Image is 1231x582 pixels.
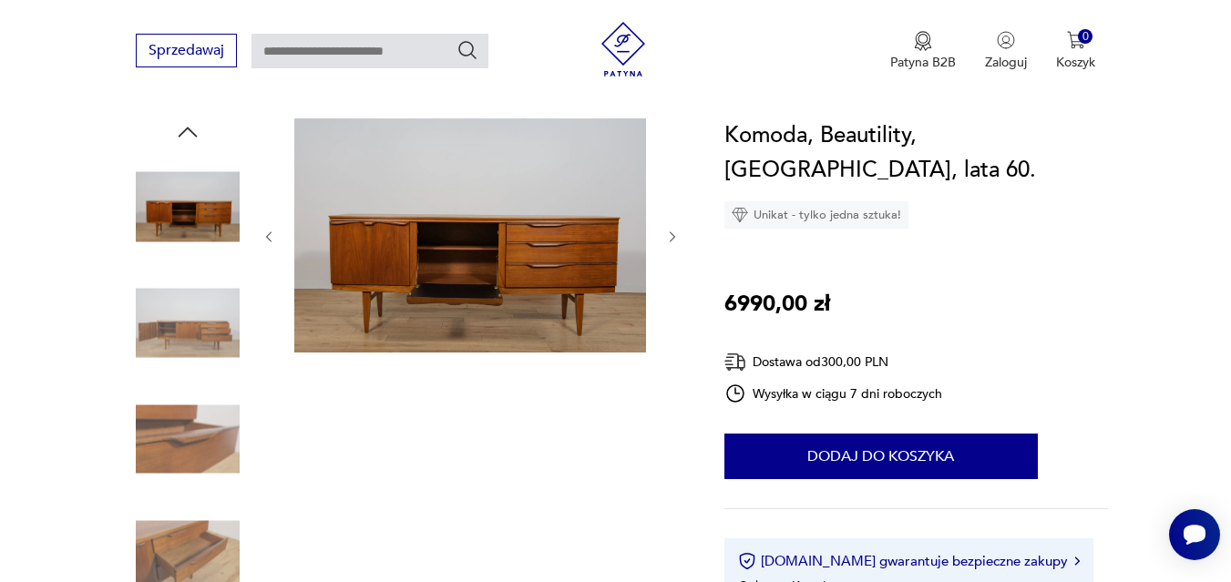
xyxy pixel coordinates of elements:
a: Sprzedawaj [136,46,237,58]
div: Dostawa od 300,00 PLN [724,351,943,373]
img: Zdjęcie produktu Komoda, Beautility, Wielka Brytania, lata 60. [136,155,240,259]
h1: Komoda, Beautility, [GEOGRAPHIC_DATA], lata 60. [724,118,1109,188]
button: 0Koszyk [1056,31,1095,71]
img: Patyna - sklep z meblami i dekoracjami vintage [596,22,651,77]
button: Patyna B2B [890,31,956,71]
p: Patyna B2B [890,54,956,71]
img: Ikona certyfikatu [738,552,756,570]
div: Unikat - tylko jedna sztuka! [724,201,908,229]
iframe: Smartsupp widget button [1169,509,1220,560]
img: Ikona diamentu [732,207,748,223]
img: Zdjęcie produktu Komoda, Beautility, Wielka Brytania, lata 60. [136,271,240,375]
img: Ikona strzałki w prawo [1074,556,1080,566]
button: Szukaj [456,39,478,61]
a: Ikona medaluPatyna B2B [890,31,956,71]
div: Wysyłka w ciągu 7 dni roboczych [724,383,943,404]
div: 0 [1078,29,1093,45]
img: Zdjęcie produktu Komoda, Beautility, Wielka Brytania, lata 60. [136,387,240,491]
button: Sprzedawaj [136,34,237,67]
img: Ikonka użytkownika [997,31,1015,49]
button: Zaloguj [985,31,1027,71]
p: Zaloguj [985,54,1027,71]
p: 6990,00 zł [724,287,830,322]
button: [DOMAIN_NAME] gwarantuje bezpieczne zakupy [738,552,1080,570]
img: Ikona medalu [914,31,932,51]
img: Ikona dostawy [724,351,746,373]
p: Koszyk [1056,54,1095,71]
img: Zdjęcie produktu Komoda, Beautility, Wielka Brytania, lata 60. [294,118,646,352]
img: Ikona koszyka [1067,31,1085,49]
button: Dodaj do koszyka [724,434,1038,479]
